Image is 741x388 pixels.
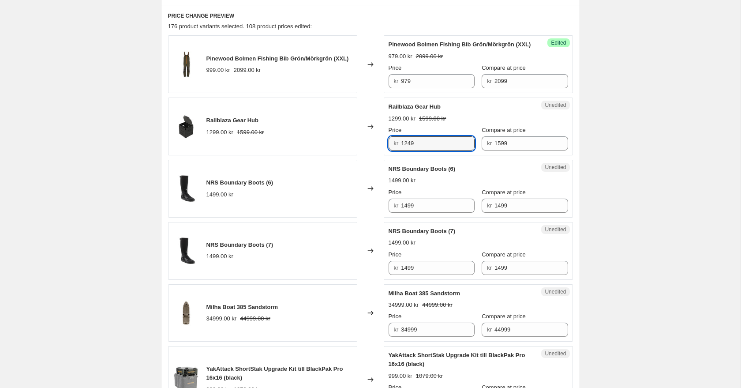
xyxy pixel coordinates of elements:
[482,313,526,320] span: Compare at price
[487,202,492,209] span: kr
[206,314,237,323] div: 34999.00 kr
[173,237,199,264] img: Boundory-boots-front_80x.jpg
[173,113,199,140] img: railblaza_4_kayakstore_80x.webp
[482,64,526,71] span: Compare at price
[545,288,566,295] span: Unedited
[389,313,402,320] span: Price
[206,128,233,137] div: 1299.00 kr
[389,251,402,258] span: Price
[545,226,566,233] span: Unedited
[206,190,233,199] div: 1499.00 kr
[206,55,349,62] span: Pinewood Bolmen Fishing Bib Grön/Mörkgrön (XXL)
[206,252,233,261] div: 1499.00 kr
[206,66,230,75] div: 999.00 kr
[389,352,525,367] span: YakAttack ShortStak Upgrade Kit till BlackPak Pro 16x16 (black)
[206,117,258,124] span: Railblaza Gear Hub
[389,166,456,172] span: NRS Boundary Boots (6)
[419,114,446,123] strike: 1599.00 kr
[394,202,399,209] span: kr
[545,164,566,171] span: Unedited
[487,78,492,84] span: kr
[173,300,199,326] img: milhaboats_sandstorm_2048x2048px_80x.jpg
[482,189,526,196] span: Compare at price
[422,301,453,309] strike: 44999.00 kr
[394,264,399,271] span: kr
[551,39,566,46] span: Edited
[389,41,531,48] span: Pinewood Bolmen Fishing Bib Grön/Mörkgrön (XXL)
[206,365,343,381] span: YakAttack ShortStak Upgrade Kit till BlackPak Pro 16x16 (black)
[389,176,415,185] div: 1499.00 kr
[389,52,412,61] div: 979.00 kr
[389,114,415,123] div: 1299.00 kr
[487,264,492,271] span: kr
[545,350,566,357] span: Unedited
[237,128,264,137] strike: 1599.00 kr
[394,326,399,333] span: kr
[394,140,399,147] span: kr
[389,372,412,380] div: 999.00 kr
[416,52,443,61] strike: 2099.00 kr
[389,238,415,247] div: 1499.00 kr
[240,314,270,323] strike: 44999.00 kr
[168,23,312,30] span: 176 product variants selected. 108 product prices edited:
[206,241,273,248] span: NRS Boundary Boots (7)
[389,301,419,309] div: 34999.00 kr
[389,127,402,133] span: Price
[416,372,443,380] strike: 1079.00 kr
[206,304,278,310] span: Milha Boat 385 Sandstorm
[389,228,456,234] span: NRS Boundary Boots (7)
[389,64,402,71] span: Price
[487,326,492,333] span: kr
[234,66,261,75] strike: 2099.00 kr
[394,78,399,84] span: kr
[173,51,199,78] img: pinewood_1_kayakstore_f1999787-2a42-4186-8d4a-ae4aab10ebc7_80x.webp
[482,251,526,258] span: Compare at price
[545,102,566,109] span: Unedited
[173,175,199,202] img: Boundory-boots-front_80x.jpg
[482,127,526,133] span: Compare at price
[389,189,402,196] span: Price
[389,290,460,297] span: Milha Boat 385 Sandstorm
[389,103,441,110] span: Railblaza Gear Hub
[206,179,273,186] span: NRS Boundary Boots (6)
[487,140,492,147] span: kr
[168,12,573,19] h6: PRICE CHANGE PREVIEW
